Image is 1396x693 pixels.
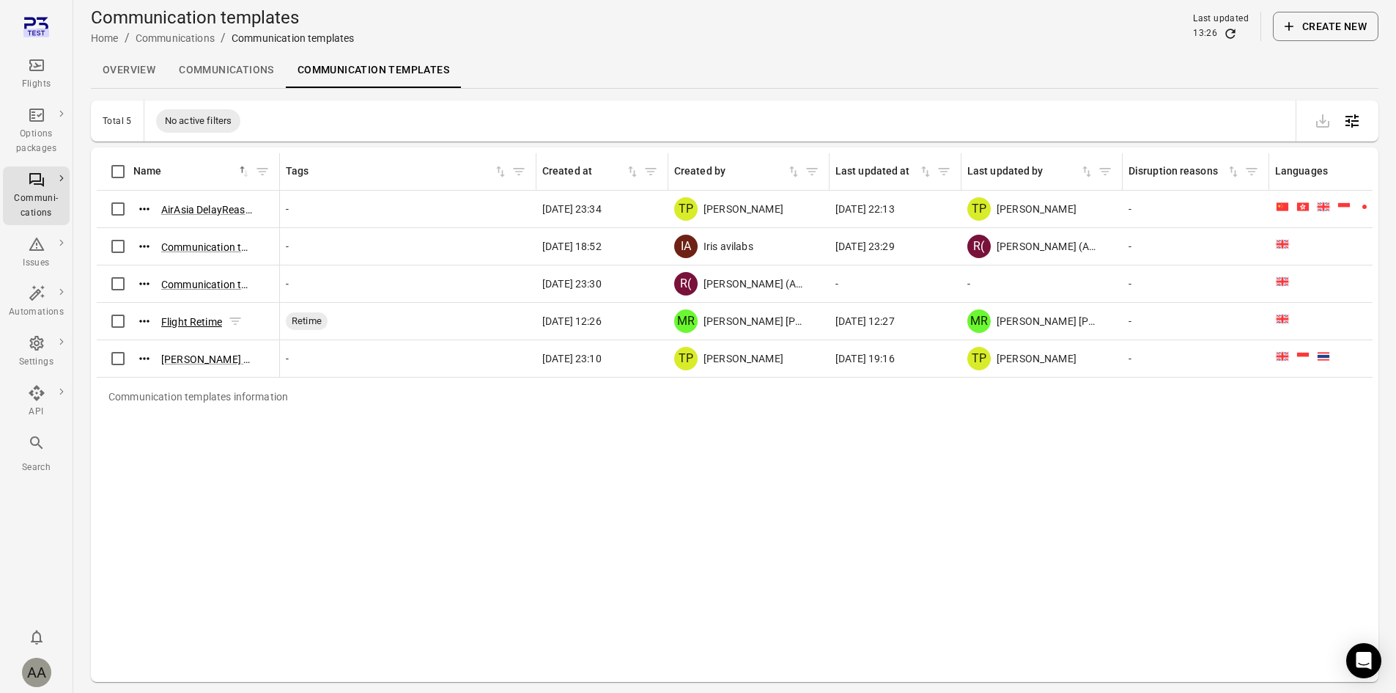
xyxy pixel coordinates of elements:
span: Created at [542,164,640,180]
a: Flights [3,52,70,96]
a: Issues [3,231,70,275]
span: Created by [674,164,801,180]
div: Communication templates information [97,378,300,416]
span: [DATE] 23:29 [835,239,895,254]
div: - [1129,202,1263,216]
button: Actions [133,198,155,220]
div: Sort by last updated at in ascending order [835,164,933,180]
div: Sort by created by in ascending order [674,164,801,180]
button: [PERSON_NAME] test [161,352,253,367]
div: - [286,276,531,291]
div: Sort by name in descending order [133,164,251,180]
div: AA [22,658,51,687]
div: Issues [9,256,64,271]
a: API [3,380,70,424]
button: Aimi Amalin [16,652,57,693]
span: [DATE] 23:10 [542,351,602,366]
button: Communication template ([DATE] 15:30) [161,277,253,292]
button: Flight Retime [161,315,222,329]
div: Open Intercom Messenger [1346,643,1381,678]
div: - [1129,351,1263,366]
div: - [967,276,1117,291]
div: - [1129,314,1263,329]
button: AirAsia DelayReason translation all languages [161,202,253,217]
div: Search [9,461,64,475]
a: Overview [91,53,167,88]
div: TP [674,347,698,370]
span: [DATE] 23:34 [542,202,602,216]
span: Please make a selection to export [1308,113,1337,127]
button: Actions [133,348,155,370]
div: Last updated by [967,164,1079,180]
button: Communication template ([DATE] 10:51) [161,240,253,254]
span: Iris avilabs [703,239,753,254]
div: - [286,202,531,216]
button: Create new [1273,12,1378,41]
span: [PERSON_NAME] [PERSON_NAME] [703,314,803,329]
div: Local navigation [91,53,1378,88]
span: Last updated at [835,164,933,180]
button: Refresh data [1223,26,1238,41]
div: 13:26 [1193,26,1217,41]
button: Filter by created at [640,161,662,183]
div: - [1129,276,1263,291]
button: Actions [133,273,155,295]
span: No active filters [156,114,241,128]
div: Name [133,164,237,180]
button: Actions [133,235,155,257]
div: Total 5 [103,116,132,126]
button: Search [3,430,70,479]
div: - [286,239,531,254]
span: [DATE] 18:52 [542,239,602,254]
li: / [125,29,130,47]
div: IA [674,235,698,258]
button: Open table configuration [1337,106,1367,136]
span: Disruption reasons [1129,164,1241,180]
span: [PERSON_NAME] [997,351,1076,366]
div: TP [674,197,698,221]
div: - [1129,239,1263,254]
button: Filter by tags [508,161,530,183]
div: Options packages [9,127,64,156]
span: Name [133,164,251,180]
a: Automations [3,280,70,324]
div: Sort by disruption reasons in ascending order [1129,164,1241,180]
div: Automations [9,305,64,320]
a: Communications [167,53,286,88]
button: Filter by disruption reasons [1241,161,1263,183]
span: [PERSON_NAME] (AirAsia) [997,239,1096,254]
button: Filter by name [251,161,273,183]
span: [DATE] 12:26 [542,314,602,329]
button: Actions [133,310,155,332]
div: TP [967,347,991,370]
div: Sort by last updated by in ascending order [967,164,1094,180]
a: Options packages [3,102,70,161]
button: Filter by created by [801,161,823,183]
div: Last updated at [835,164,918,180]
span: [DATE] 22:13 [835,202,895,216]
div: Communi-cations [9,191,64,221]
a: Home [91,32,119,44]
div: MR [967,309,991,333]
div: Created at [542,164,625,180]
div: MR [674,309,698,333]
button: Filter by last updated at [933,161,955,183]
div: Sort by tags in ascending order [286,164,508,180]
span: [PERSON_NAME] [PERSON_NAME] [997,314,1096,329]
div: Flights [9,77,64,92]
div: Settings [9,355,64,370]
span: [PERSON_NAME] [703,351,783,366]
div: Created by [674,164,786,180]
button: Filter by last updated by [1094,161,1116,183]
a: Communi-cations [3,166,70,225]
div: R( [674,272,698,296]
div: - [286,351,531,366]
div: TP [967,197,991,221]
div: Disruption reasons [1129,164,1226,180]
